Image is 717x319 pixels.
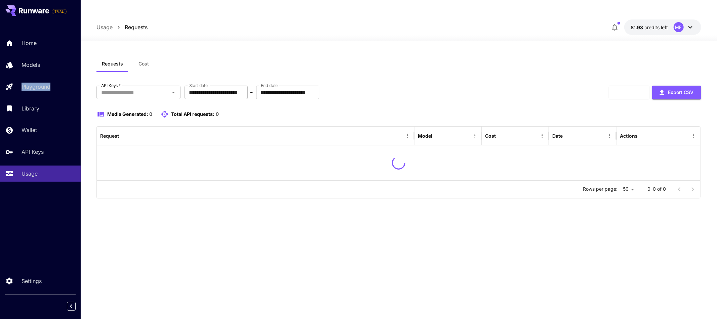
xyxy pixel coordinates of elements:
[101,83,121,88] label: API Keys
[96,23,148,31] nav: breadcrumb
[250,88,254,96] p: ~
[22,170,38,178] p: Usage
[645,25,668,30] span: credits left
[496,131,506,140] button: Sort
[96,23,113,31] a: Usage
[631,24,668,31] div: $1.9325
[52,9,66,14] span: TRIAL
[620,184,637,194] div: 50
[620,133,638,139] div: Actions
[403,131,412,140] button: Menu
[552,133,563,139] div: Date
[652,86,701,99] button: Export CSV
[647,186,666,192] p: 0–0 of 0
[22,104,39,112] p: Library
[138,61,149,67] span: Cost
[52,7,67,15] span: Add your payment card to enable full platform functionality.
[22,83,50,91] p: Playground
[216,111,219,117] span: 0
[22,277,42,285] p: Settings
[169,88,178,97] button: Open
[583,186,618,192] p: Rows per page:
[72,300,81,312] div: Collapse sidebar
[171,111,215,117] span: Total API requests:
[485,133,496,139] div: Cost
[470,131,480,140] button: Menu
[631,25,645,30] span: $1.93
[674,22,684,32] div: MF
[537,131,547,140] button: Menu
[125,23,148,31] a: Requests
[605,131,614,140] button: Menu
[189,83,208,88] label: Start date
[22,148,44,156] p: API Keys
[689,131,699,140] button: Menu
[624,19,701,35] button: $1.9325MF
[418,133,432,139] div: Model
[102,61,123,67] span: Requests
[22,39,37,47] p: Home
[120,131,129,140] button: Sort
[261,83,278,88] label: End date
[67,302,76,311] button: Collapse sidebar
[563,131,573,140] button: Sort
[22,61,40,69] p: Models
[150,111,153,117] span: 0
[107,111,148,117] span: Media Generated:
[433,131,442,140] button: Sort
[100,133,119,139] div: Request
[22,126,37,134] p: Wallet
